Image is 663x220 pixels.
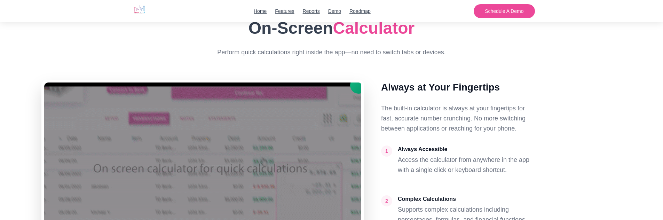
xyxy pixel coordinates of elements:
h2: On-Screen [128,15,535,42]
p: Access the calculator from anywhere in the app with a single click or keyboard shortcut. [398,155,535,175]
button: Schedule A Demo [474,4,535,18]
p: The built-in calculator is always at your fingertips for fast, accurate number crunching. No more... [381,103,535,133]
a: Home [254,7,267,15]
a: Roadmap [349,7,371,15]
h4: Always Accessible [398,145,535,154]
img: Simplicity Logo [128,1,151,18]
a: Reports [303,7,320,15]
h4: Complex Calculations [398,195,535,204]
h3: Always at Your Fingertips [381,80,535,95]
span: Calculator [333,19,415,37]
p: Perform quick calculations right inside the app—no need to switch tabs or devices. [198,47,465,57]
div: 1 [381,146,392,157]
a: Features [275,7,294,15]
a: Demo [328,7,341,15]
div: 2 [381,195,392,206]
